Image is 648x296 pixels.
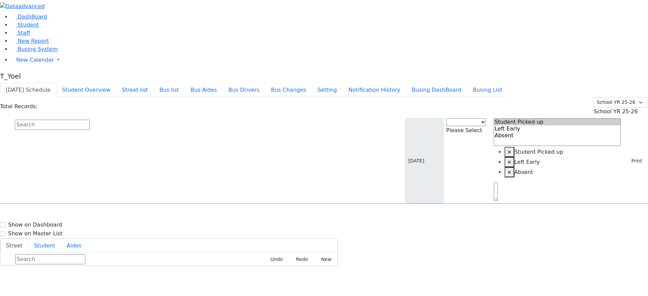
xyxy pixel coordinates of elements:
span: New Report [18,38,49,44]
option: Left Early [494,125,621,132]
button: Remove item [505,147,514,157]
button: Print [623,156,645,166]
option: Student Picked up [494,119,621,125]
button: Student Overview [56,83,116,97]
button: Setting [312,83,343,97]
button: Undo [263,254,286,265]
button: Remove item [505,167,514,177]
button: Street [0,239,28,253]
span: Left Early [514,159,540,165]
li: Absent [505,167,621,177]
button: New [314,254,334,265]
span: Student Picked up [514,149,563,155]
button: Bus Aides [185,83,222,97]
a: Busing System [11,46,58,52]
div: Street [0,253,337,266]
button: Busing List [467,83,508,97]
li: Student Picked up [505,147,621,157]
label: Show on Master List [8,230,62,238]
span: DashBoard [18,13,47,20]
span: School YR 25-26 [594,108,638,115]
a: New Calendar [11,53,648,67]
span: Staff [18,30,30,36]
button: Student [28,239,61,253]
li: Left Early [505,157,621,167]
button: Notification History [343,83,406,97]
button: Busing DashBoard [406,83,467,97]
button: Redo [289,254,311,265]
span: × [507,149,512,155]
span: Absent [514,169,533,175]
a: Staff [11,30,30,36]
input: Search [15,254,85,264]
button: Bus Changes [265,83,312,97]
span: Busing System [18,46,58,52]
button: Bus Drivers [223,83,265,97]
label: Show on Dashboard [8,221,62,229]
button: Bus list [154,83,185,97]
span: New Calendar [16,57,54,63]
textarea: Search [494,183,498,201]
span: Student [18,22,39,28]
button: Remove item [505,157,514,167]
span: × [507,169,512,175]
input: Search [15,120,90,130]
option: Absent [494,132,621,139]
select: Default select example [594,97,648,108]
button: Street list [116,83,154,97]
span: Please Select [446,127,482,134]
span: × [507,159,512,165]
a: Student [11,22,39,28]
a: New Report [11,38,49,44]
a: DashBoard [11,13,47,20]
button: Aides [61,239,87,253]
